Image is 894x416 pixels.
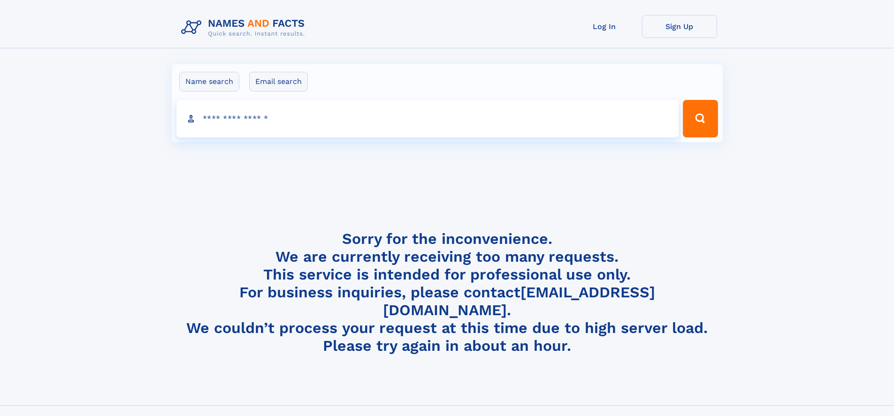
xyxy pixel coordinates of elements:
[177,230,717,355] h4: Sorry for the inconvenience. We are currently receiving too many requests. This service is intend...
[642,15,717,38] a: Sign Up
[567,15,642,38] a: Log In
[179,72,239,91] label: Name search
[177,15,313,40] img: Logo Names and Facts
[249,72,308,91] label: Email search
[176,100,679,137] input: search input
[683,100,718,137] button: Search Button
[383,283,655,319] a: [EMAIL_ADDRESS][DOMAIN_NAME]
